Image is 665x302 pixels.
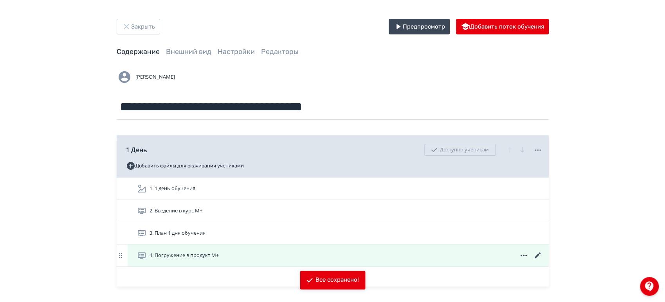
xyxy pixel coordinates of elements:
[389,19,450,34] button: Предпросмотр
[218,47,255,56] a: Настройки
[150,207,202,215] span: 2. Введение в курс М+
[117,244,549,267] div: 4. Погружение в продукт М+
[117,222,549,244] div: 3. План 1 дня обучения
[424,144,496,156] div: Доступно ученикам
[117,19,160,34] button: Закрыть
[135,73,175,81] span: [PERSON_NAME]
[456,19,549,34] button: Добавить поток обучения
[261,47,299,56] a: Редакторы
[126,160,244,172] button: Добавить файлы для скачивания учениками
[117,178,549,200] div: 1. 1 день обучения
[117,200,549,222] div: 2. Введение в курс М+
[150,252,219,259] span: 4. Погружение в продукт М+
[126,145,147,155] span: 1 День
[150,229,205,237] span: 3. План 1 дня обучения
[117,267,549,286] button: Добавить
[150,185,195,192] span: 1. 1 день обучения
[117,47,160,56] a: Содержание
[315,276,359,284] div: Все сохранено!
[166,47,211,56] a: Внешний вид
